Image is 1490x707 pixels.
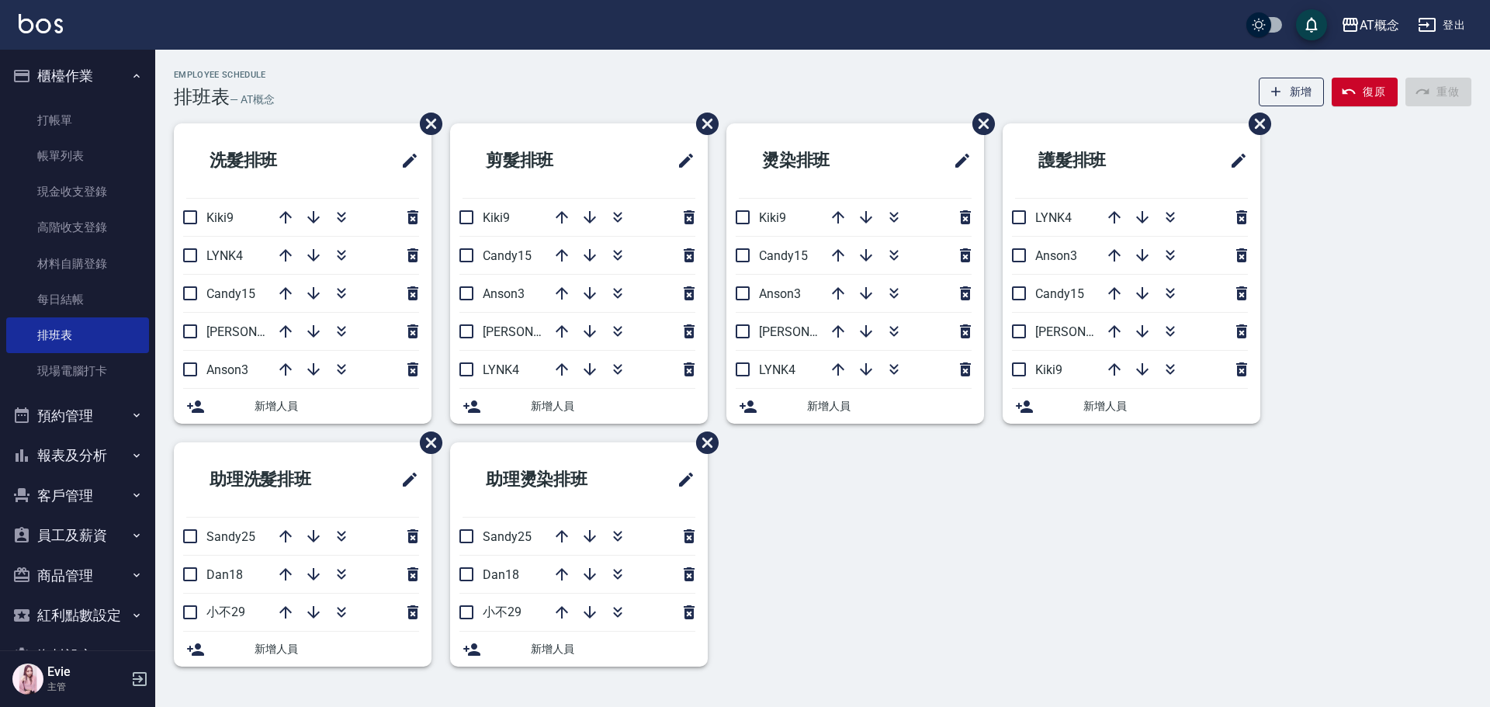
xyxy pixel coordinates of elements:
[667,142,695,179] span: 修改班表的標題
[483,248,532,263] span: Candy15
[206,324,307,339] span: [PERSON_NAME]2
[726,389,984,424] div: 新增人員
[961,101,997,147] span: 刪除班表
[463,133,622,189] h2: 剪髮排班
[531,641,695,657] span: 新增人員
[391,142,419,179] span: 修改班表的標題
[206,210,234,225] span: Kiki9
[1296,9,1327,40] button: save
[759,362,795,377] span: LYNK4
[230,92,275,108] h6: — AT概念
[759,248,808,263] span: Candy15
[1035,210,1072,225] span: LYNK4
[206,567,243,582] span: Dan18
[483,567,519,582] span: Dan18
[6,56,149,96] button: 櫃檯作業
[6,138,149,174] a: 帳單列表
[684,101,721,147] span: 刪除班表
[1259,78,1325,106] button: 新增
[206,529,255,544] span: Sandy25
[1035,248,1077,263] span: Anson3
[483,286,525,301] span: Anson3
[1412,11,1471,40] button: 登出
[759,210,786,225] span: Kiki9
[739,133,899,189] h2: 燙染排班
[807,398,972,414] span: 新增人員
[206,605,245,619] span: 小不29
[667,461,695,498] span: 修改班表的標題
[1035,362,1062,377] span: Kiki9
[1332,78,1398,106] button: 復原
[174,632,431,667] div: 新增人員
[1035,286,1084,301] span: Candy15
[531,398,695,414] span: 新增人員
[483,210,510,225] span: Kiki9
[206,362,248,377] span: Anson3
[944,142,972,179] span: 修改班表的標題
[12,664,43,695] img: Person
[206,286,255,301] span: Candy15
[483,605,521,619] span: 小不29
[450,389,708,424] div: 新增人員
[6,210,149,245] a: 高階收支登錄
[759,324,859,339] span: [PERSON_NAME]2
[6,636,149,676] button: 資料設定
[6,396,149,436] button: 預約管理
[6,476,149,516] button: 客戶管理
[174,86,230,108] h3: 排班表
[1083,398,1248,414] span: 新增人員
[6,174,149,210] a: 現金收支登錄
[1003,389,1260,424] div: 新增人員
[1220,142,1248,179] span: 修改班表的標題
[463,452,639,508] h2: 助理燙染排班
[759,286,801,301] span: Anson3
[255,398,419,414] span: 新增人員
[391,461,419,498] span: 修改班表的標題
[408,101,445,147] span: 刪除班表
[6,246,149,282] a: 材料自購登錄
[47,664,126,680] h5: Evie
[6,435,149,476] button: 報表及分析
[19,14,63,33] img: Logo
[483,529,532,544] span: Sandy25
[47,680,126,694] p: 主管
[1035,324,1135,339] span: [PERSON_NAME]2
[408,420,445,466] span: 刪除班表
[186,133,346,189] h2: 洗髮排班
[206,248,243,263] span: LYNK4
[1335,9,1405,41] button: AT概念
[6,353,149,389] a: 現場電腦打卡
[6,317,149,353] a: 排班表
[6,102,149,138] a: 打帳單
[6,282,149,317] a: 每日結帳
[186,452,362,508] h2: 助理洗髮排班
[174,389,431,424] div: 新增人員
[450,632,708,667] div: 新增人員
[174,70,275,80] h2: Employee Schedule
[1237,101,1273,147] span: 刪除班表
[6,556,149,596] button: 商品管理
[6,515,149,556] button: 員工及薪資
[1360,16,1399,35] div: AT概念
[684,420,721,466] span: 刪除班表
[255,641,419,657] span: 新增人員
[6,595,149,636] button: 紅利點數設定
[483,324,583,339] span: [PERSON_NAME]2
[1015,133,1175,189] h2: 護髮排班
[483,362,519,377] span: LYNK4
